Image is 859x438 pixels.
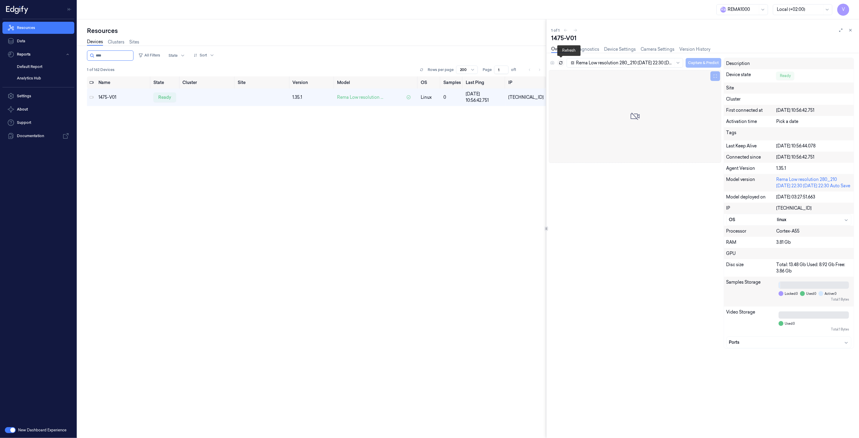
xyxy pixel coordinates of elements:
[726,176,777,189] div: Model version
[776,119,798,124] span: Pick a date
[506,76,546,89] th: IP
[726,194,777,200] div: Model deployed on
[421,94,439,101] p: linux
[443,94,461,101] div: 0
[837,4,849,16] button: V
[726,85,851,91] div: Site
[293,94,333,101] div: 1.35.1
[508,94,544,101] div: [TECHNICAL_ID]
[726,143,777,149] div: Last Keep Alive
[337,94,383,101] span: Rema Low resolution ...
[418,76,441,89] th: OS
[129,39,139,45] a: Sites
[779,297,849,302] div: Total: 1 Bytes
[483,67,492,72] span: Page
[776,72,794,80] div: Ready
[726,262,777,274] div: Disc size
[726,96,851,102] div: Cluster
[98,94,149,101] div: 1475-V01
[96,76,151,89] th: Name
[551,46,570,53] a: Overview
[153,92,176,102] div: ready
[726,72,777,80] div: Device state
[463,76,506,89] th: Last Ping
[727,337,851,348] button: Ports
[726,60,777,67] div: Description
[776,239,851,246] div: 3.81 Gb
[776,176,851,189] div: Rema Low resolution 280_210 [DATE] 22:30 [DATE] 22:30 Auto Save
[726,165,777,172] div: Agent Version
[726,279,777,304] div: Samples Storage
[235,76,290,89] th: Site
[776,107,851,114] div: [DATE] 10:56:42.751
[2,117,74,129] a: Support
[12,62,74,72] a: Default Report
[87,27,546,35] div: Resources
[779,327,849,332] div: Total: 1 Bytes
[726,205,777,211] div: IP
[180,76,236,89] th: Cluster
[776,194,851,200] div: [DATE] 03:27:51.663
[785,291,798,296] span: Locked: 0
[87,67,114,72] span: 1 of 162 Devices
[729,339,849,346] div: Ports
[604,46,636,53] a: Device Settings
[720,7,726,13] span: R e
[511,67,521,72] span: of 1
[551,34,854,42] div: 1475-V01
[806,291,816,296] span: Used: 0
[776,262,851,274] div: Total: 13.48 Gb Used: 8.92 Gb Free: 3.86 Gb
[785,321,795,326] span: Used: 0
[679,46,710,53] a: Version History
[726,154,777,160] div: Connected since
[2,103,74,115] button: About
[825,291,836,296] span: Active: 0
[776,154,851,160] div: [DATE] 10:56:42.751
[727,214,851,225] button: OSlinux
[466,91,503,104] div: [DATE] 10:56:42.751
[2,35,74,47] a: Data
[551,28,560,33] span: 1 of 1
[2,130,74,142] a: Documentation
[441,76,463,89] th: Samples
[726,228,777,234] div: Processor
[776,165,851,172] div: 1.35.1
[777,217,849,223] div: linux
[526,66,544,74] nav: pagination
[726,107,777,114] div: First connected at
[65,5,74,14] button: Toggle Navigation
[136,50,162,60] button: All Filters
[2,22,74,34] a: Resources
[726,309,777,334] div: Video Storage
[428,67,454,72] p: Rows per page
[776,228,851,234] div: Cortex-A55
[335,76,418,89] th: Model
[87,39,103,46] a: Devices
[726,239,777,246] div: RAM
[726,250,851,257] div: GPU
[776,143,851,149] div: [DATE] 10:56:44.078
[12,73,74,83] a: Analytics Hub
[575,46,599,53] a: Diagnostics
[726,118,777,125] div: Activation time
[726,130,777,138] div: Tags
[776,205,851,211] div: [TECHNICAL_ID]
[641,46,674,53] a: Camera Settings
[729,217,777,223] div: OS
[2,90,74,102] a: Settings
[290,76,335,89] th: Version
[108,39,124,45] a: Clusters
[2,48,74,60] button: Reports
[151,76,180,89] th: State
